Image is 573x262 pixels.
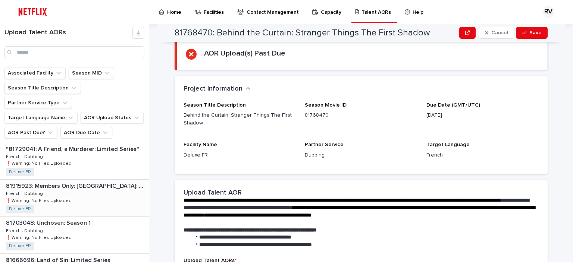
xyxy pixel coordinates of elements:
p: French - Dubbing [6,190,44,196]
span: Cancel [491,30,508,35]
button: Project Information [184,85,251,93]
button: Associated Facility [4,67,66,79]
a: Deluxe FR [9,206,31,212]
p: ❗️Warning: No Files Uploaded [6,160,73,166]
button: Save [516,27,548,39]
h2: 81768470: Behind the Curtain: Stranger Things The First Shadow [175,28,430,38]
p: 81915923: Members Only: [GEOGRAPHIC_DATA]: Season 1 [6,181,147,190]
span: Save [529,30,542,35]
button: AOR Due Date [60,127,112,139]
h2: Upload Talent AOR [184,189,242,197]
p: ❗️Warning: No Files Uploaded [6,234,73,240]
input: Search [4,46,144,58]
h2: AOR Upload(s) Past Due [204,49,285,58]
button: AOR Past Due? [4,127,57,139]
button: Partner Service Type [4,97,72,109]
p: [DATE] [426,111,539,119]
span: Facility Name [184,142,217,147]
h1: Upload Talent AORs [4,29,132,37]
h2: Project Information [184,85,242,93]
p: French [426,151,539,159]
button: AOR Upload Status [81,112,144,124]
p: ❗️Warning: No Files Uploaded [6,197,73,203]
p: "81729041: A Friend, a Murderer: Limited Series" [6,144,141,153]
p: 81768470 [305,111,417,119]
p: Deluxe FR [184,151,296,159]
span: Partner Service [305,142,344,147]
button: Cancel [479,27,514,39]
button: Season MID [69,67,114,79]
a: Deluxe FR [9,170,31,175]
a: Deluxe FR [9,243,31,249]
p: Behind the Curtain: Stranger Things The First Shadow [184,111,296,127]
span: Due Date (GMT/UTC) [426,102,480,108]
button: Target Language Name [4,112,78,124]
span: Season Title Description [184,102,246,108]
span: Target Language [426,142,470,147]
p: Dubbing [305,151,417,159]
img: ifQbXi3ZQGMSEF7WDB7W [15,4,50,19]
p: French - Dubbing [6,153,44,160]
span: Season Movie ID [305,102,347,108]
p: French - Dubbing [6,227,44,234]
button: Season Title Description [4,82,81,94]
div: RV [542,6,554,18]
p: 81703048: Unchosen: Season 1 [6,218,92,227]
